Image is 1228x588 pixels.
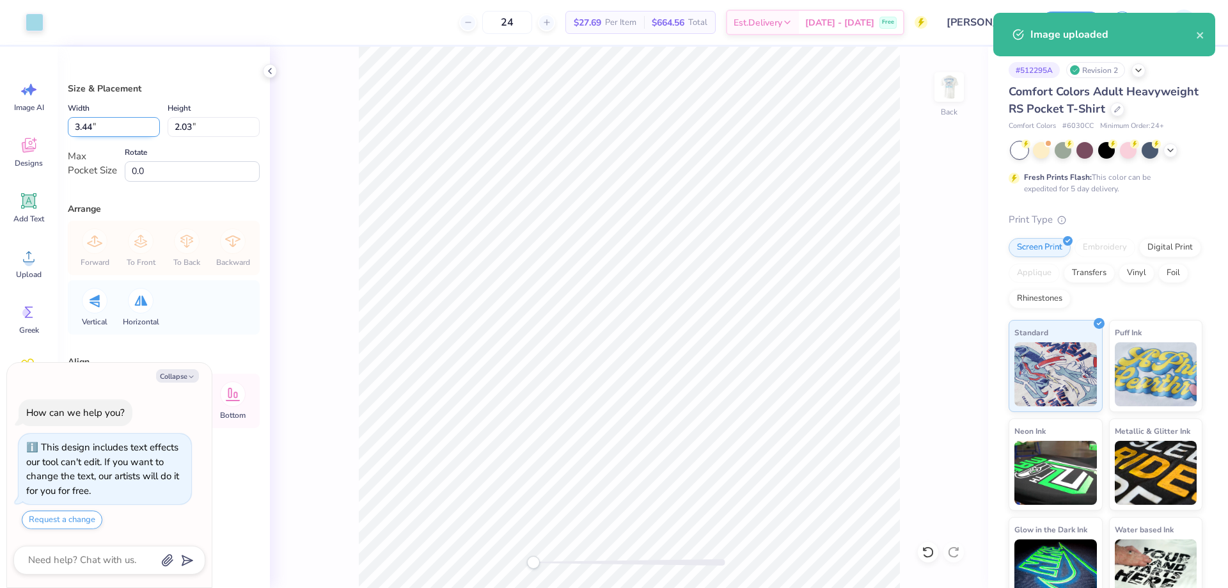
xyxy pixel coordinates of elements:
[19,325,39,335] span: Greek
[26,441,179,497] div: This design includes text effects our tool can't edit. If you want to change the text, our artist...
[125,145,147,160] label: Rotate
[805,16,874,29] span: [DATE] - [DATE]
[1009,84,1199,116] span: Comfort Colors Adult Heavyweight RS Pocket T-Shirt
[123,317,159,327] span: Horizontal
[1115,441,1197,505] img: Metallic & Glitter Ink
[1196,27,1205,42] button: close
[1064,264,1115,283] div: Transfers
[1158,264,1188,283] div: Foil
[574,16,601,29] span: $27.69
[1014,342,1097,406] img: Standard
[1014,424,1046,438] span: Neon Ink
[68,355,260,369] div: Align
[1009,289,1071,308] div: Rhinestones
[15,158,43,168] span: Designs
[1119,264,1154,283] div: Vinyl
[482,11,532,34] input: – –
[1100,121,1164,132] span: Minimum Order: 24 +
[1024,171,1181,195] div: This color can be expedited for 5 day delivery.
[527,556,540,569] div: Accessibility label
[882,18,894,27] span: Free
[1115,342,1197,406] img: Puff Ink
[1171,10,1197,35] img: Djian Evardoni
[1014,441,1097,505] img: Neon Ink
[652,16,684,29] span: $664.56
[1139,238,1201,257] div: Digital Print
[941,106,957,118] div: Back
[1149,10,1202,35] a: DE
[1014,326,1048,339] span: Standard
[937,10,1031,35] input: Untitled Design
[168,100,191,116] label: Height
[68,82,260,95] div: Size & Placement
[16,269,42,280] span: Upload
[1009,121,1056,132] span: Comfort Colors
[68,100,90,116] label: Width
[1024,172,1092,182] strong: Fresh Prints Flash:
[13,214,44,224] span: Add Text
[688,16,707,29] span: Total
[220,410,246,420] span: Bottom
[1074,238,1135,257] div: Embroidery
[26,406,125,419] div: How can we help you?
[1009,212,1202,227] div: Print Type
[1014,523,1087,536] span: Glow in the Dark Ink
[1009,264,1060,283] div: Applique
[1030,27,1196,42] div: Image uploaded
[68,149,117,178] div: Max Pocket Size
[936,74,962,100] img: Back
[1062,121,1094,132] span: # 6030CC
[734,16,782,29] span: Est. Delivery
[1009,238,1071,257] div: Screen Print
[1066,62,1125,78] div: Revision 2
[1115,523,1174,536] span: Water based Ink
[1115,424,1190,438] span: Metallic & Glitter Ink
[68,202,260,216] div: Arrange
[1115,326,1142,339] span: Puff Ink
[1009,62,1060,78] div: # 512295A
[14,102,44,113] span: Image AI
[156,369,199,383] button: Collapse
[22,511,102,529] button: Request a change
[82,317,107,327] span: Vertical
[605,16,636,29] span: Per Item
